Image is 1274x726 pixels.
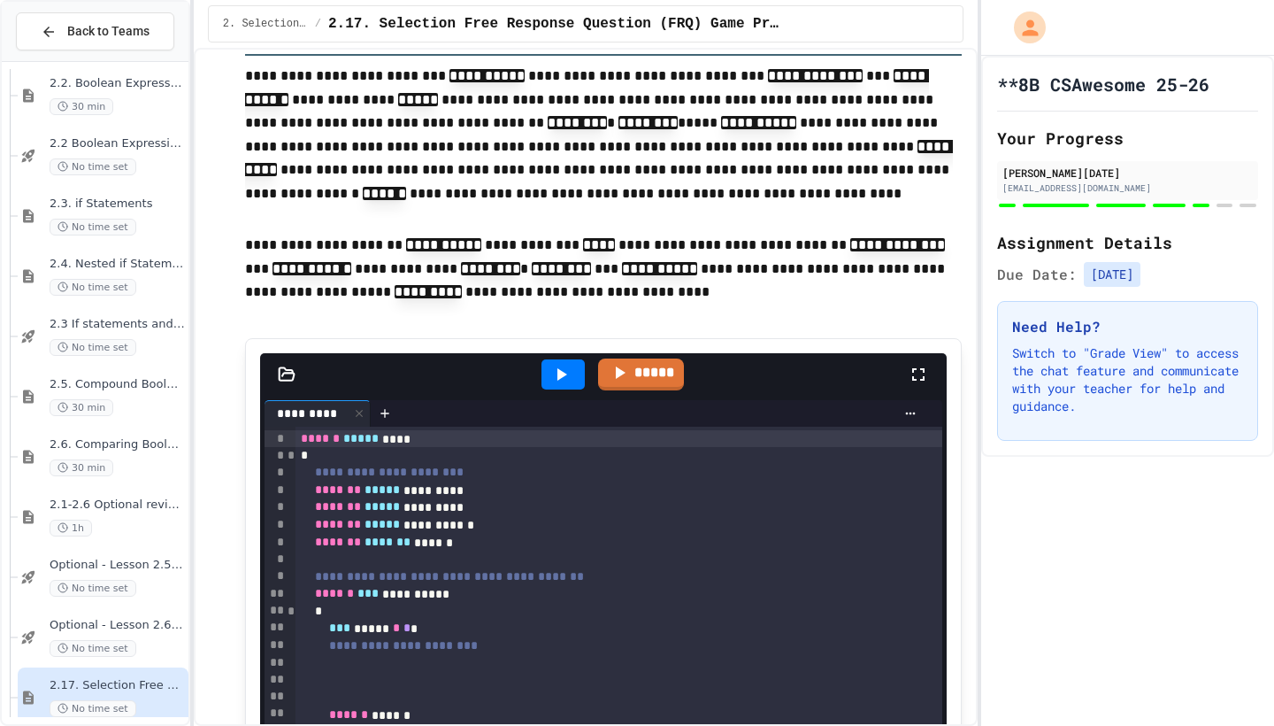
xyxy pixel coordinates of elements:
[50,498,185,513] span: 2.1-2.6 Optional review slides
[16,12,174,50] button: Back to Teams
[50,98,113,115] span: 30 min
[50,678,185,693] span: 2.17. Selection Free Response Question (FRQ) Game Practice (2.1-2.6)
[50,136,185,151] span: 2.2 Boolean Expressions - Quiz
[50,279,136,296] span: No time set
[50,257,185,272] span: 2.4. Nested if Statements
[328,13,781,35] span: 2.17. Selection Free Response Question (FRQ) Game Practice (2.1-2.6)
[1002,181,1253,195] div: [EMAIL_ADDRESS][DOMAIN_NAME]
[50,76,185,91] span: 2.2. Boolean Expressions
[50,377,185,392] span: 2.5. Compound Boolean Expressions
[50,460,113,476] span: 30 min
[997,230,1258,255] h2: Assignment Details
[50,520,92,537] span: 1h
[50,558,185,573] span: Optional - Lesson 2.5 Quiz
[1012,316,1243,337] h3: Need Help?
[995,7,1050,48] div: My Account
[50,580,136,597] span: No time set
[50,399,113,416] span: 30 min
[50,618,185,633] span: Optional - Lesson 2.6 Quiz
[997,126,1258,151] h2: Your Progress
[223,17,308,31] span: 2. Selection and Iteration
[1012,344,1243,415] p: Switch to "Grade View" to access the chat feature and communicate with your teacher for help and ...
[50,700,136,717] span: No time set
[50,437,185,452] span: 2.6. Comparing Boolean Expressions ([PERSON_NAME] Laws)
[997,264,1077,285] span: Due Date:
[50,158,136,175] span: No time set
[1084,262,1140,287] span: [DATE]
[50,640,136,657] span: No time set
[50,197,185,212] span: 2.3. if Statements
[1002,165,1253,181] div: [PERSON_NAME][DATE]
[50,339,136,356] span: No time set
[50,317,185,332] span: 2.3 If statements and Control Flow - Quiz
[67,22,150,41] span: Back to Teams
[997,72,1209,97] h1: **8B CSAwesome 25-26
[50,219,136,236] span: No time set
[315,17,321,31] span: /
